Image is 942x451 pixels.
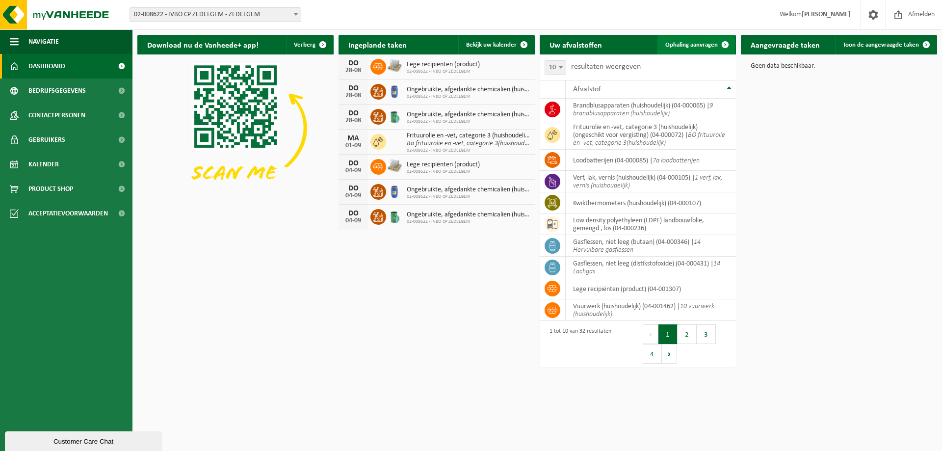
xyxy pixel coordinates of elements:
[343,185,363,192] div: DO
[566,299,736,321] td: vuurwerk (huishoudelijk) (04-001462) |
[407,69,480,75] span: 02-008622 - IVBO CP ZEDELGEM
[386,158,403,174] img: LP-PA-00000-WDN-11
[573,132,725,147] i: BO frituurolie en -vet, categorie 3(huishoudelijk)
[658,324,678,344] button: 1
[343,167,363,174] div: 04-09
[407,111,530,119] span: Ongebruikte, afgedankte chemicalien (huishoudelijk)
[458,35,534,54] a: Bekijk uw kalender
[407,161,480,169] span: Lege recipiënten (product)
[566,257,736,278] td: gasflessen, niet leeg (distikstofoxide) (04-000431) |
[137,54,334,202] img: Download de VHEPlus App
[545,61,566,75] span: 10
[343,84,363,92] div: DO
[343,159,363,167] div: DO
[343,134,363,142] div: MA
[573,85,601,93] span: Afvalstof
[28,103,85,128] span: Contactpersonen
[657,35,735,54] a: Ophaling aanvragen
[653,157,700,164] i: 7a loodbatterijen
[545,60,566,75] span: 10
[28,128,65,152] span: Gebruikers
[343,109,363,117] div: DO
[466,42,517,48] span: Bekijk uw kalender
[343,192,363,199] div: 04-09
[386,57,403,74] img: LP-PA-00000-WDN-11
[407,140,537,147] i: Bo frituurolie en -vet, categorie 3(huishoudelijk)
[540,35,612,54] h2: Uw afvalstoffen
[28,152,59,177] span: Kalender
[407,94,530,100] span: 02-008622 - IVBO CP ZEDELGEM
[566,99,736,120] td: brandblusapparaten (huishoudelijk) (04-000065) |
[28,29,59,54] span: Navigatie
[343,117,363,124] div: 28-08
[678,324,697,344] button: 2
[697,324,716,344] button: 3
[343,92,363,99] div: 28-08
[573,303,714,318] i: 10 vuurwerk (huishoudelijk)
[573,174,722,189] i: 1 verf, lak, vernis (huishoudelijk)
[741,35,830,54] h2: Aangevraagde taken
[545,323,611,365] div: 1 tot 10 van 32 resultaten
[802,11,851,18] strong: [PERSON_NAME]
[28,201,108,226] span: Acceptatievoorwaarden
[343,142,363,149] div: 01-09
[343,217,363,224] div: 04-09
[407,186,530,194] span: Ongebruikte, afgedankte chemicalien (huishoudelijk)
[28,79,86,103] span: Bedrijfsgegevens
[566,120,736,150] td: frituurolie en -vet, categorie 3 (huishoudelijk) (ongeschikt voor vergisting) (04-000072) |
[386,208,403,224] img: PB-OT-0200-MET-00-02
[407,219,530,225] span: 02-008622 - IVBO CP ZEDELGEM
[662,344,677,364] button: Next
[407,194,530,200] span: 02-008622 - IVBO CP ZEDELGEM
[343,210,363,217] div: DO
[137,35,268,54] h2: Download nu de Vanheede+ app!
[643,344,662,364] button: 4
[386,82,403,99] img: PB-OT-0120-HPE-00-02
[573,239,701,254] i: 14 Hervulbare gasflessen
[294,42,315,48] span: Verberg
[407,61,480,69] span: Lege recipiënten (product)
[5,429,164,451] iframe: chat widget
[343,59,363,67] div: DO
[130,7,301,22] span: 02-008622 - IVBO CP ZEDELGEM - ZEDELGEM
[386,107,403,124] img: PB-OT-0200-MET-00-02
[751,63,927,70] p: Geen data beschikbaar.
[573,260,720,275] i: 14 Lachgas
[286,35,333,54] button: Verberg
[566,278,736,299] td: lege recipiënten (product) (04-001307)
[407,211,530,219] span: Ongebruikte, afgedankte chemicalien (huishoudelijk)
[843,42,919,48] span: Toon de aangevraagde taken
[407,86,530,94] span: Ongebruikte, afgedankte chemicalien (huishoudelijk)
[643,324,658,344] button: Previous
[566,213,736,235] td: low density polyethyleen (LDPE) landbouwfolie, gemengd , los (04-000236)
[407,169,480,175] span: 02-008622 - IVBO CP ZEDELGEM
[28,54,65,79] span: Dashboard
[566,192,736,213] td: kwikthermometers (huishoudelijk) (04-000107)
[407,119,530,125] span: 02-008622 - IVBO CP ZEDELGEM
[566,235,736,257] td: gasflessen, niet leeg (butaan) (04-000346) |
[665,42,718,48] span: Ophaling aanvragen
[386,183,403,199] img: PB-OT-0120-HPE-00-02
[339,35,417,54] h2: Ingeplande taken
[835,35,936,54] a: Toon de aangevraagde taken
[571,63,641,71] label: resultaten weergeven
[573,102,713,117] i: 9 brandblusapparaten (huishoudelijk)
[566,150,736,171] td: loodbatterijen (04-000085) |
[28,177,73,201] span: Product Shop
[407,132,530,140] span: Frituurolie en -vet, categorie 3 (huishoudelijk) (ongeschikt voor vergisting)
[130,8,301,22] span: 02-008622 - IVBO CP ZEDELGEM - ZEDELGEM
[566,171,736,192] td: verf, lak, vernis (huishoudelijk) (04-000105) |
[343,67,363,74] div: 28-08
[407,148,530,154] span: 02-008622 - IVBO CP ZEDELGEM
